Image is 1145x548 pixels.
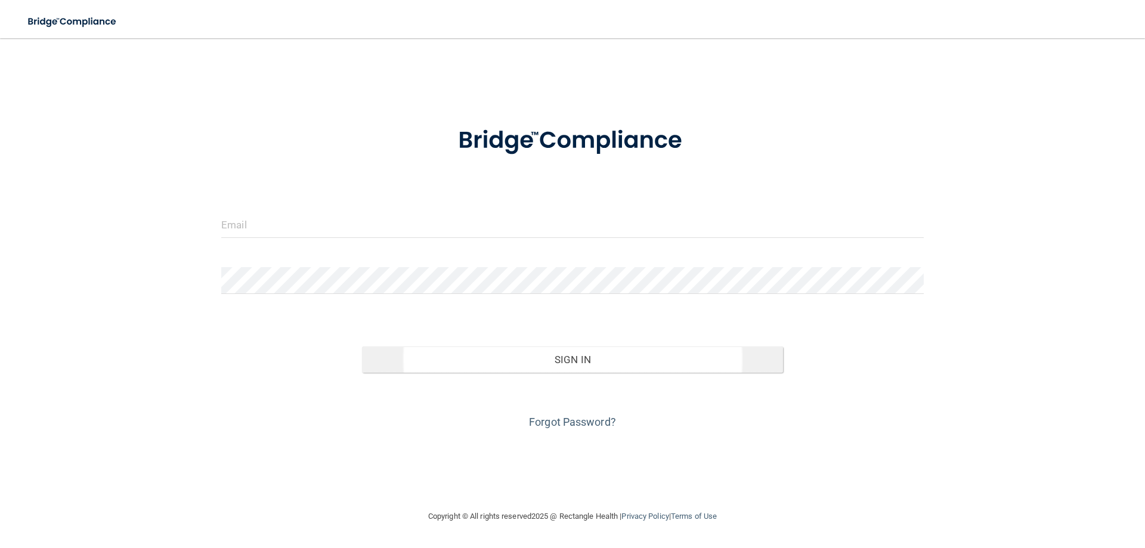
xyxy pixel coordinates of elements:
[434,110,711,172] img: bridge_compliance_login_screen.278c3ca4.svg
[621,512,669,521] a: Privacy Policy
[671,512,717,521] a: Terms of Use
[221,211,924,238] input: Email
[18,10,128,34] img: bridge_compliance_login_screen.278c3ca4.svg
[355,497,790,535] div: Copyright © All rights reserved 2025 @ Rectangle Health | |
[529,416,616,428] a: Forgot Password?
[362,346,784,373] button: Sign In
